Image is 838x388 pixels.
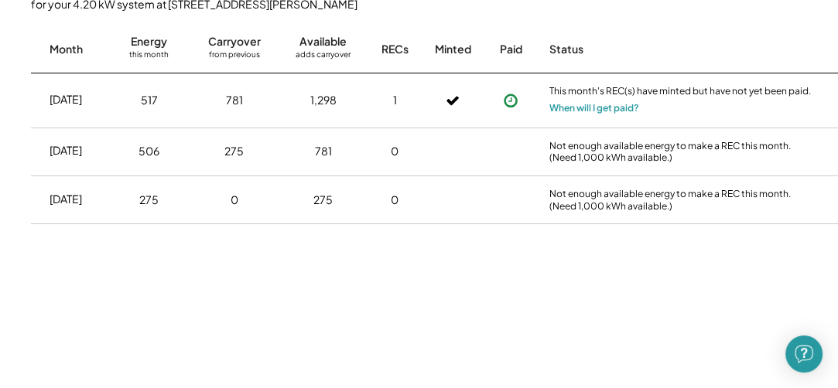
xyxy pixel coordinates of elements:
[141,93,158,108] div: 517
[391,144,398,159] div: 0
[139,144,159,159] div: 506
[50,192,82,207] div: [DATE]
[313,192,333,208] div: 275
[209,49,260,65] div: from previous
[50,42,83,57] div: Month
[393,93,397,108] div: 1
[131,34,167,49] div: Energy
[231,192,238,208] div: 0
[549,100,639,116] button: When will I get paid?
[208,34,261,49] div: Carryover
[315,144,332,159] div: 781
[226,93,243,108] div: 781
[50,92,82,107] div: [DATE]
[50,143,82,158] div: [DATE]
[381,42,409,57] div: RECs
[435,42,471,57] div: Minted
[549,140,812,164] div: Not enough available energy to make a REC this month. (Need 1,000 kWh available.)
[549,188,812,212] div: Not enough available energy to make a REC this month. (Need 1,000 kWh available.)
[391,192,398,208] div: 0
[296,49,351,65] div: adds carryover
[500,42,522,57] div: Paid
[499,89,522,112] button: Payment approved, but not yet initiated.
[129,49,169,65] div: this month
[224,144,244,159] div: 275
[549,42,812,57] div: Status
[139,192,159,208] div: 275
[785,335,823,373] div: Open Intercom Messenger
[299,34,347,49] div: Available
[310,93,337,108] div: 1,298
[549,85,812,100] div: This month's REC(s) have minted but have not yet been paid.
